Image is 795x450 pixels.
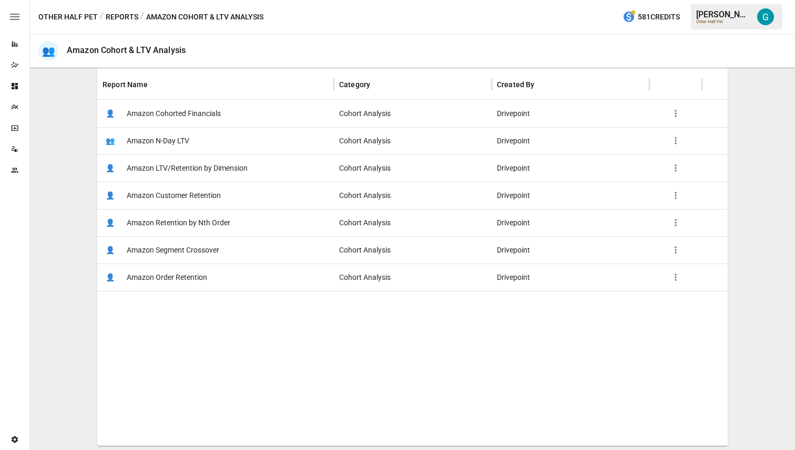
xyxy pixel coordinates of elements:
div: Cohort Analysis [334,264,492,291]
span: 👤 [103,242,118,258]
button: Sort [371,77,386,92]
div: Cohort Analysis [334,209,492,236]
div: Report Name [103,80,148,89]
span: 581 Credits [638,11,680,24]
div: Drivepoint [492,154,649,182]
span: Amazon Segment Crossover [127,237,219,264]
div: Drivepoint [492,182,649,209]
div: Drivepoint [492,100,649,127]
button: Reports [106,11,138,24]
div: Created By [497,80,535,89]
div: Drivepoint [492,127,649,154]
div: Drivepoint [492,236,649,264]
div: Amazon Cohort & LTV Analysis [67,45,186,55]
div: Cohort Analysis [334,154,492,182]
div: [PERSON_NAME] [696,9,751,19]
div: Cohort Analysis [334,100,492,127]
span: 👤 [103,187,118,203]
button: Other Half Pet [38,11,98,24]
button: Gavin Acres [751,2,780,32]
div: / [140,11,144,24]
div: Cohort Analysis [334,182,492,209]
div: Other Half Pet [696,19,751,24]
div: Drivepoint [492,264,649,291]
span: Amazon Customer Retention [127,182,221,209]
button: Sort [536,77,551,92]
span: 👤 [103,215,118,231]
img: Gavin Acres [757,8,774,25]
div: Drivepoint [492,209,649,236]
button: 581Credits [618,7,684,27]
span: Amazon Cohorted Financials [127,100,221,127]
span: 👤 [103,269,118,285]
div: / [100,11,104,24]
span: 👥 [103,133,118,149]
span: Amazon Order Retention [127,264,207,291]
span: Amazon LTV/Retention by Dimension [127,155,248,182]
button: Sort [149,77,164,92]
div: Category [339,80,370,89]
span: 👤 [103,160,118,176]
span: Amazon N-Day LTV [127,128,189,154]
div: Cohort Analysis [334,127,492,154]
div: Cohort Analysis [334,236,492,264]
span: 👤 [103,106,118,121]
span: Amazon Retention by Nth Order [127,210,230,236]
div: 👥 [38,41,58,61]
